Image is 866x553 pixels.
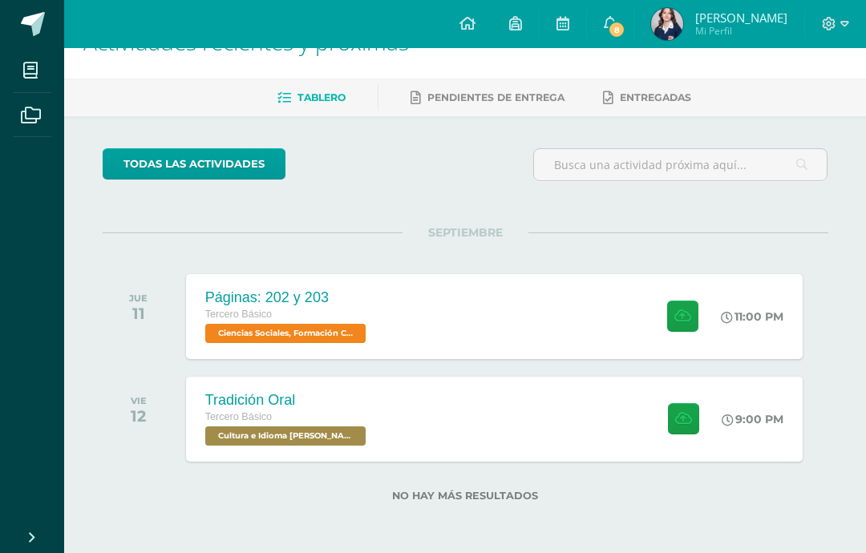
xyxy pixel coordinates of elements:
a: Tablero [277,85,346,111]
span: Pendientes de entrega [427,91,565,103]
span: Mi Perfil [695,24,787,38]
div: 12 [131,406,147,426]
img: 967c1cbf3ad1297b1c92aa7fdcd14157.png [651,8,683,40]
div: 11 [129,304,148,323]
div: Tradición Oral [205,392,370,409]
div: 11:00 PM [721,309,783,324]
span: SEPTIEMBRE [403,225,528,240]
input: Busca una actividad próxima aquí... [534,149,828,180]
label: No hay más resultados [103,490,828,502]
span: Cultura e Idioma Maya Garífuna o Xinca 'B' [205,426,366,446]
span: Ciencias Sociales, Formación Ciudadana e Interculturalidad 'B' [205,324,366,343]
div: Páginas: 202 y 203 [205,289,370,306]
span: Tablero [297,91,346,103]
div: JUE [129,293,148,304]
div: 9:00 PM [722,412,783,426]
a: Pendientes de entrega [411,85,565,111]
div: VIE [131,395,147,406]
span: Tercero Básico [205,309,272,320]
span: 8 [608,21,625,38]
a: todas las Actividades [103,148,285,180]
a: Entregadas [603,85,691,111]
span: Tercero Básico [205,411,272,422]
span: Entregadas [620,91,691,103]
span: [PERSON_NAME] [695,10,787,26]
